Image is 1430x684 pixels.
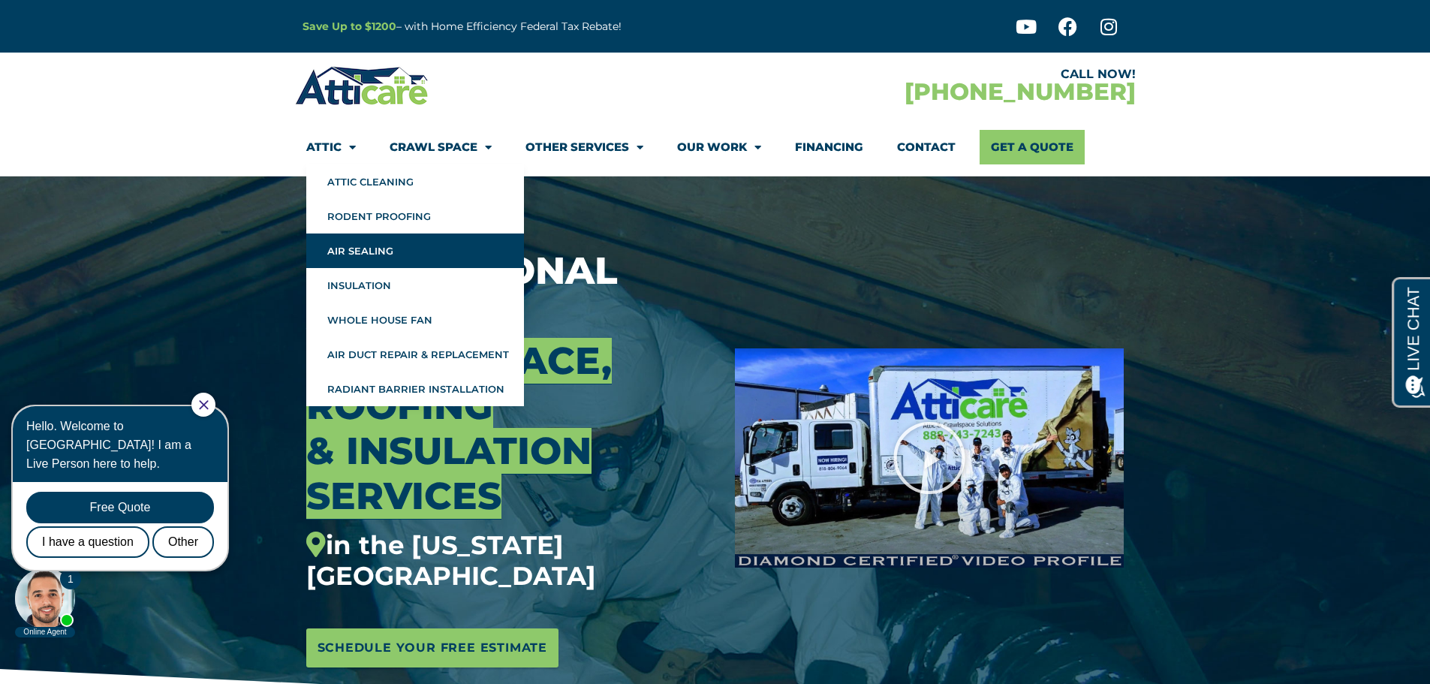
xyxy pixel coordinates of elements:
a: Radiant Barrier Installation [306,372,524,406]
a: Contact [897,130,956,164]
a: Financing [795,130,863,164]
a: Insulation [306,268,524,303]
div: CALL NOW! [715,68,1136,80]
div: Play Video [892,420,967,496]
a: Air Sealing [306,234,524,268]
a: Other Services [525,130,643,164]
p: – with Home Efficiency Federal Tax Rebate! [303,18,789,35]
a: Whole House Fan [306,303,524,337]
a: Rodent Proofing [306,199,524,234]
a: Attic [306,130,356,164]
span: Opens a chat window [37,12,121,31]
div: in the [US_STATE][GEOGRAPHIC_DATA] [306,530,713,592]
a: Get A Quote [980,130,1085,164]
ul: Attic [306,164,524,406]
a: Attic Cleaning [306,164,524,199]
a: Save Up to $1200 [303,20,396,33]
h3: Professional [306,249,713,592]
nav: Menu [306,130,1124,164]
span: & Insulation Services [306,428,592,519]
iframe: Chat Invitation [8,391,248,639]
span: Schedule Your Free Estimate [318,636,548,660]
a: Crawl Space [390,130,492,164]
a: Schedule Your Free Estimate [306,628,559,667]
a: Our Work [677,130,761,164]
a: Air Duct Repair & Replacement [306,337,524,372]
